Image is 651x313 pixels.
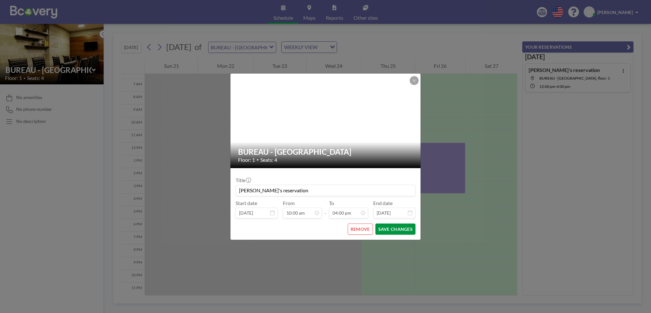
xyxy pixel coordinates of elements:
span: - [325,202,326,216]
label: Title [236,177,250,183]
h2: BUREAU - [GEOGRAPHIC_DATA] [238,147,414,157]
label: Start date [236,200,257,206]
span: Seats: 4 [260,157,277,163]
button: SAVE CHANGES [375,224,415,235]
label: End date [373,200,393,206]
input: (No title) [236,185,415,196]
label: To [329,200,334,206]
span: • [257,157,259,162]
label: From [283,200,295,206]
button: REMOVE [348,224,373,235]
span: Floor: 1 [238,157,255,163]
